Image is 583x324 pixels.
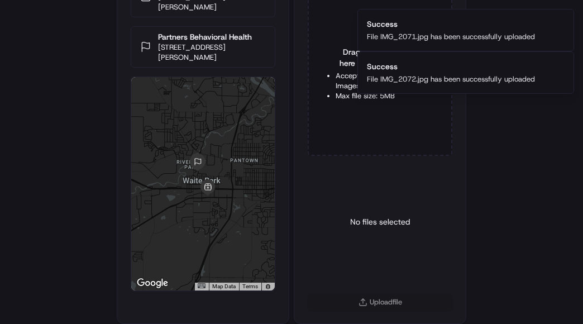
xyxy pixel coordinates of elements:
button: Keyboard shortcuts [198,283,206,288]
p: [STREET_ADDRESS][PERSON_NAME] [158,42,266,63]
li: Max file size: 5MB [336,91,424,101]
div: Success [367,18,535,30]
span: Drag & drop your file here or click to browse [336,46,424,69]
p: No files selected [350,216,410,227]
li: Accepted formats: Images, PDF [336,71,424,91]
a: Report errors in the road map or imagery to Google [265,283,271,290]
a: Open this area in Google Maps (opens a new window) [134,276,171,290]
div: File IMG_2071.jpg has been successfully uploaded [367,32,535,42]
div: Success [367,61,535,72]
a: Terms [242,283,258,289]
p: Partners Behavioral Health [158,31,266,42]
div: File IMG_2072.jpg has been successfully uploaded [367,74,535,84]
button: Map Data [212,283,236,290]
img: Google [134,276,171,290]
